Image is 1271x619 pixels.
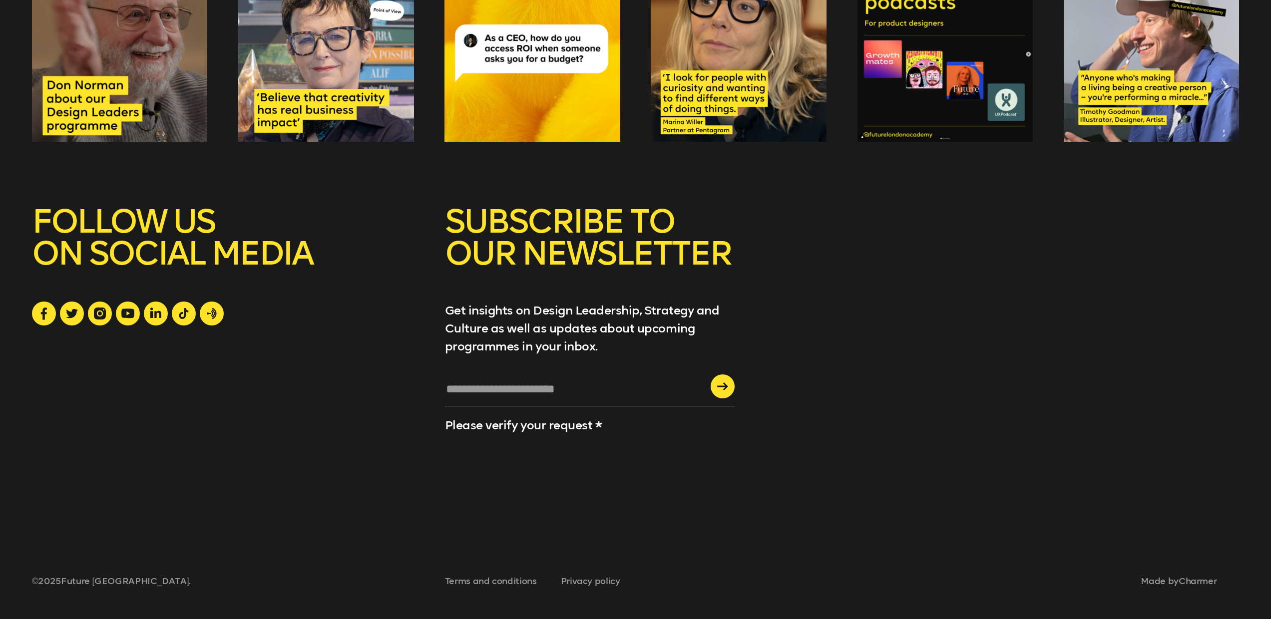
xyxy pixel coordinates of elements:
iframe: reCAPTCHA [445,439,527,511]
a: Privacy policy [561,576,620,587]
span: Made by [1141,576,1217,587]
h5: FOLLOW US ON SOCIAL MEDIA [32,206,414,302]
p: Get insights on Design Leadership, Strategy and Culture as well as updates about upcoming program... [445,302,735,355]
h5: SUBSCRIBE TO OUR NEWSLETTER [445,206,735,302]
a: Terms and conditions [445,576,537,587]
label: Please verify your request * [445,418,602,432]
a: Charmer [1179,576,1217,587]
span: © 2025 Future [GEOGRAPHIC_DATA]. [32,576,215,587]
